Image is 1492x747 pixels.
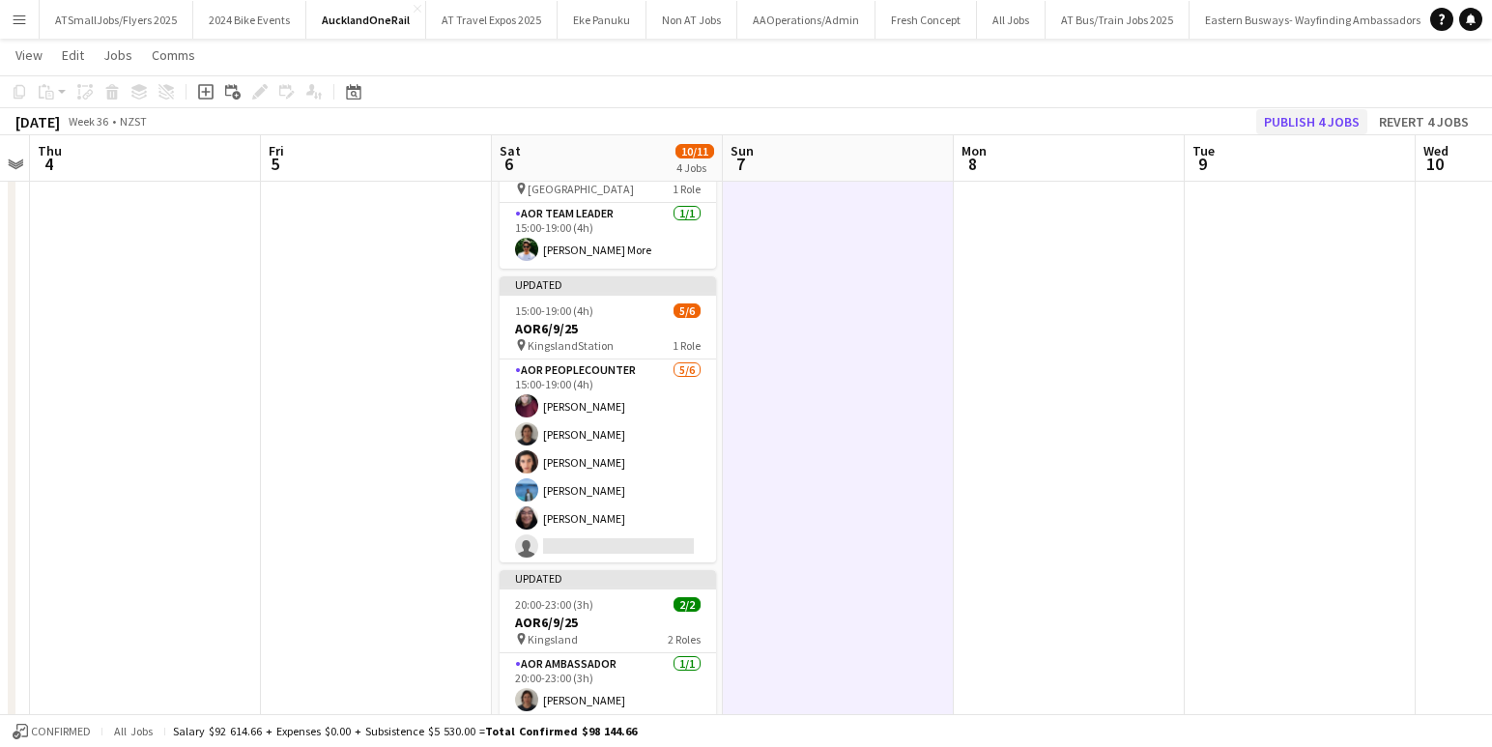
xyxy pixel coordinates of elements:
button: Publish 4 jobs [1256,109,1367,134]
span: Confirmed [31,725,91,738]
button: Confirmed [10,721,94,742]
button: Eke Panuku [558,1,646,39]
span: 9 [1190,153,1215,175]
app-job-card: Updated15:00-19:00 (4h)1/1AOR6/9/25 [GEOGRAPHIC_DATA]1 RoleAOR Team Leader1/115:00-19:00 (4h)[PER... [500,120,716,269]
app-card-role: AOR Team Leader1/115:00-19:00 (4h)[PERSON_NAME] More [500,203,716,269]
span: Comms [152,46,195,64]
span: Total Confirmed $98 144.66 [485,724,637,738]
span: 5/6 [674,303,701,318]
span: Kingsland [528,632,578,646]
span: 5 [266,153,284,175]
span: Sat [500,142,521,159]
span: Sun [731,142,754,159]
span: View [15,46,43,64]
button: Eastern Busways- Wayfinding Ambassadors 2024 [1190,1,1462,39]
span: 1 Role [673,182,701,196]
span: 15:00-19:00 (4h) [515,303,593,318]
span: 4 [35,153,62,175]
button: AucklandOneRail [306,1,426,39]
button: All Jobs [977,1,1046,39]
a: View [8,43,50,68]
h3: AOR6/9/25 [500,320,716,337]
a: Comms [144,43,203,68]
h3: AOR6/9/25 [500,614,716,631]
div: NZST [120,114,147,129]
app-card-role: AOR PeopleCounter5/615:00-19:00 (4h)[PERSON_NAME][PERSON_NAME][PERSON_NAME][PERSON_NAME][PERSON_N... [500,359,716,565]
span: 2 Roles [668,632,701,646]
button: AAOperations/Admin [737,1,875,39]
a: Edit [54,43,92,68]
button: ATSmallJobs/Flyers 2025 [40,1,193,39]
span: Fri [269,142,284,159]
a: Jobs [96,43,140,68]
button: Fresh Concept [875,1,977,39]
button: Non AT Jobs [646,1,737,39]
app-job-card: Updated15:00-19:00 (4h)5/6AOR6/9/25 KingslandStation1 RoleAOR PeopleCounter5/615:00-19:00 (4h)[PE... [500,276,716,562]
span: 6 [497,153,521,175]
span: Edit [62,46,84,64]
span: Mon [961,142,987,159]
button: AT Bus/Train Jobs 2025 [1046,1,1190,39]
span: 1 Role [673,338,701,353]
span: 8 [959,153,987,175]
span: Tue [1192,142,1215,159]
span: [GEOGRAPHIC_DATA] [528,182,634,196]
div: 4 Jobs [676,160,713,175]
app-card-role: AOR Ambassador1/120:00-23:00 (3h)[PERSON_NAME] [500,653,716,719]
button: Revert 4 jobs [1371,109,1477,134]
div: Salary $92 614.66 + Expenses $0.00 + Subsistence $5 530.00 = [173,724,637,738]
div: Updated [500,570,716,586]
span: 2/2 [674,597,701,612]
span: 7 [728,153,754,175]
div: Updated [500,276,716,292]
button: 2024 Bike Events [193,1,306,39]
span: Wed [1423,142,1449,159]
span: 20:00-23:00 (3h) [515,597,593,612]
div: [DATE] [15,112,60,131]
span: 10 [1420,153,1449,175]
span: Thu [38,142,62,159]
span: Jobs [103,46,132,64]
span: Week 36 [64,114,112,129]
span: All jobs [110,724,157,738]
span: KingslandStation [528,338,614,353]
span: 10/11 [675,144,714,158]
button: AT Travel Expos 2025 [426,1,558,39]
